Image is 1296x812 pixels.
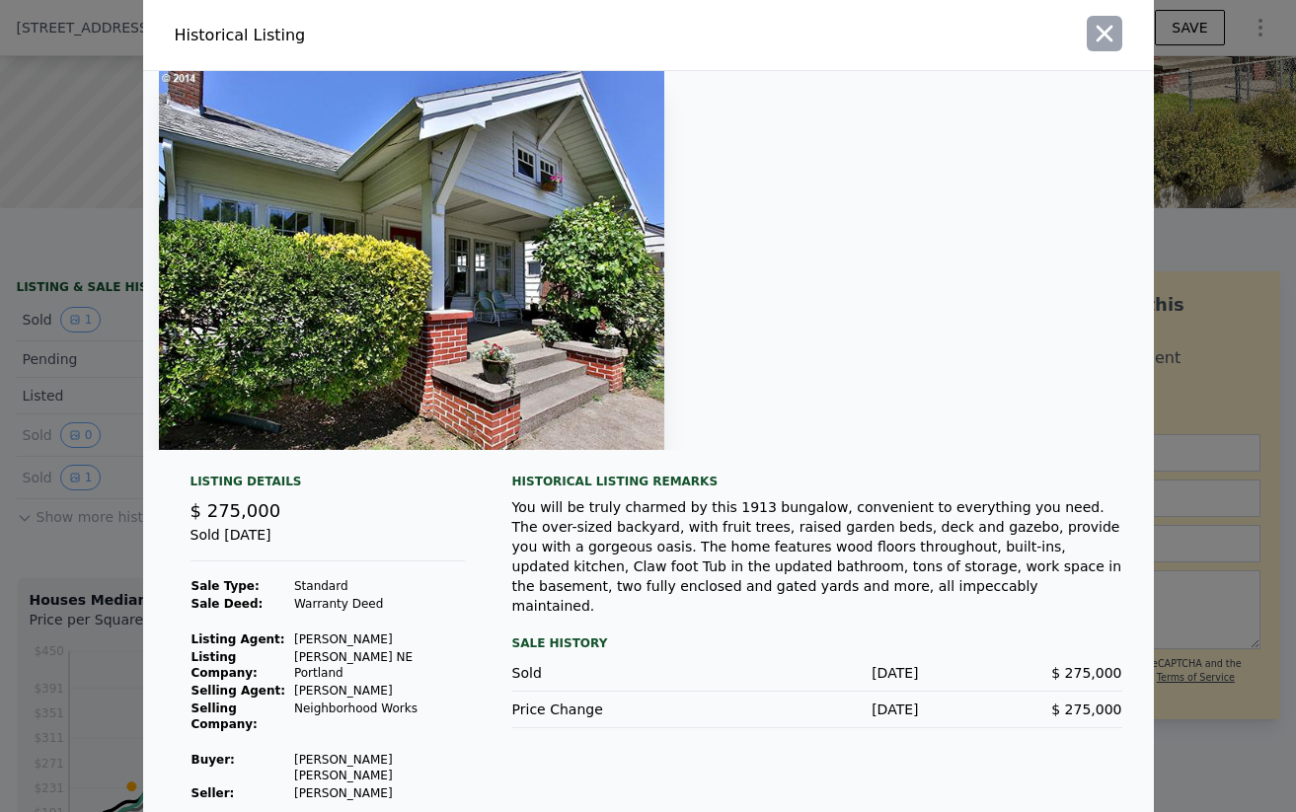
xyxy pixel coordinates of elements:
[191,579,260,593] strong: Sale Type:
[191,500,281,521] span: $ 275,000
[293,577,465,595] td: Standard
[716,700,919,719] div: [DATE]
[159,71,664,450] img: Property Img
[175,24,641,47] div: Historical Listing
[512,663,716,683] div: Sold
[512,631,1122,655] div: Sale History
[512,497,1122,616] div: You will be truly charmed by this 1913 bungalow, convenient to everything you need. The over-size...
[293,595,465,613] td: Warranty Deed
[1051,701,1121,717] span: $ 275,000
[293,682,465,700] td: [PERSON_NAME]
[512,700,716,719] div: Price Change
[293,630,465,648] td: [PERSON_NAME]
[1051,665,1121,681] span: $ 275,000
[191,474,465,497] div: Listing Details
[293,784,465,802] td: [PERSON_NAME]
[191,650,258,680] strong: Listing Company:
[191,701,258,731] strong: Selling Company:
[716,663,919,683] div: [DATE]
[191,525,465,561] div: Sold [DATE]
[512,474,1122,489] div: Historical Listing remarks
[191,597,264,611] strong: Sale Deed:
[293,751,465,784] td: [PERSON_NAME] [PERSON_NAME]
[191,786,235,800] strong: Seller :
[293,648,465,682] td: [PERSON_NAME] NE Portland
[191,684,286,698] strong: Selling Agent:
[191,753,235,767] strong: Buyer :
[293,700,465,733] td: Neighborhood Works
[191,632,285,646] strong: Listing Agent:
